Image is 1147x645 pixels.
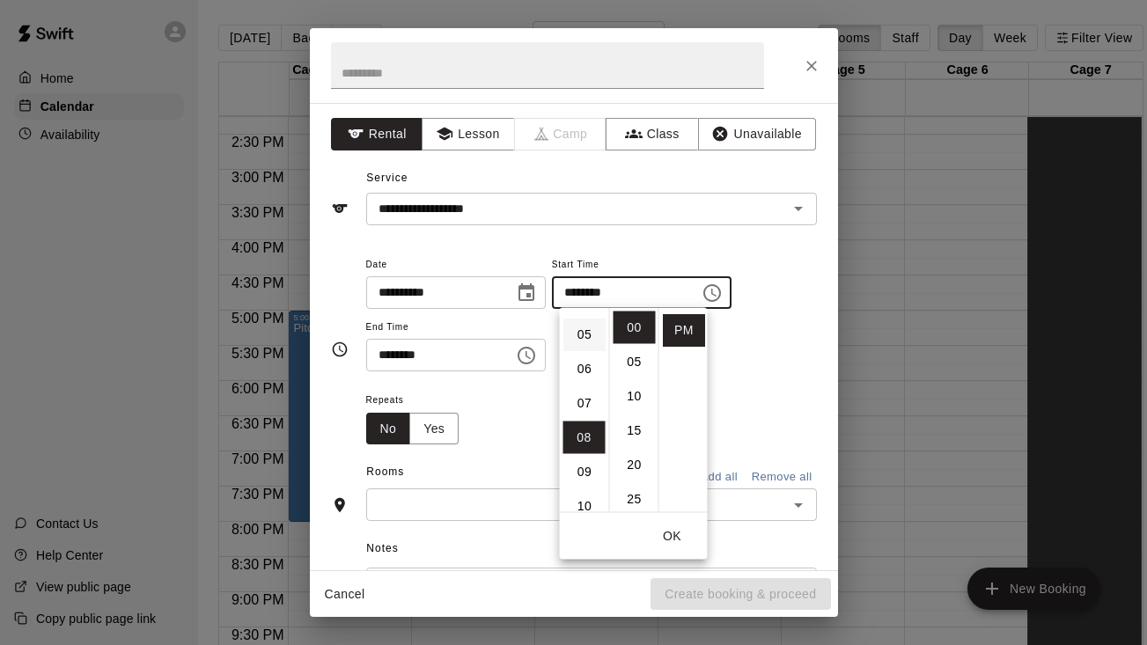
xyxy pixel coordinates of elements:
[366,535,816,563] span: Notes
[563,421,606,454] li: 8 hours
[691,464,747,491] button: Add all
[609,308,658,512] ul: Select minutes
[563,490,606,523] li: 10 hours
[786,493,811,517] button: Open
[563,319,606,351] li: 5 hours
[409,413,459,445] button: Yes
[658,308,708,512] ul: Select meridiem
[698,118,816,150] button: Unavailable
[563,387,606,420] li: 7 hours
[614,380,656,413] li: 10 minutes
[509,275,544,311] button: Choose date, selected date is Aug 20, 2025
[366,413,460,445] div: outlined button group
[552,253,732,277] span: Start Time
[563,353,606,385] li: 6 hours
[614,483,656,516] li: 25 minutes
[563,456,606,488] li: 9 hours
[366,465,404,478] span: Rooms
[796,50,827,82] button: Close
[317,578,373,611] button: Cancel
[509,338,544,373] button: Choose time, selected time is 8:30 PM
[614,312,656,344] li: 0 minutes
[560,308,609,512] ul: Select hours
[331,341,349,358] svg: Timing
[515,118,607,150] span: Camps can only be created in the Services page
[366,389,474,413] span: Repeats
[331,200,349,217] svg: Service
[366,172,408,184] span: Service
[695,275,730,311] button: Choose time, selected time is 8:00 PM
[422,118,514,150] button: Lesson
[644,520,701,553] button: OK
[663,314,705,347] li: PM
[786,196,811,221] button: Open
[366,253,546,277] span: Date
[366,316,546,340] span: End Time
[614,346,656,378] li: 5 minutes
[331,118,423,150] button: Rental
[606,118,698,150] button: Class
[747,464,817,491] button: Remove all
[614,414,656,447] li: 15 minutes
[331,496,349,514] svg: Rooms
[366,413,411,445] button: No
[614,449,656,481] li: 20 minutes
